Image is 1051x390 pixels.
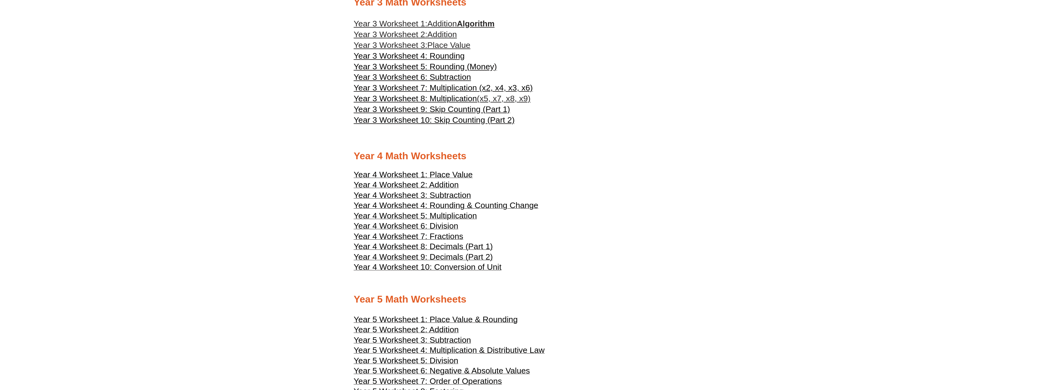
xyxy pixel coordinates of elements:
a: Year 5 Worksheet 2: Addition [354,328,459,334]
a: Year 3 Worksheet 8: Multiplication(x5, x7, x8, x9) [354,93,531,104]
span: Year 4 Worksheet 4: Rounding & Counting Change [354,201,539,210]
a: Year 3 Worksheet 9: Skip Counting (Part 1) [354,104,510,115]
span: Year 5 Worksheet 3: Subtraction [354,335,471,345]
a: Year 5 Worksheet 3: Subtraction [354,338,471,344]
a: Year 3 Worksheet 1:AdditionAlgorithm [354,19,495,28]
span: Year 5 Worksheet 7: Order of Operations [354,376,502,386]
a: Year 4 Worksheet 6: Division [354,224,458,230]
a: Year 3 Worksheet 5: Rounding (Money) [354,61,497,72]
span: Year 3 Worksheet 2: [354,30,427,39]
a: Year 4 Worksheet 7: Fractions [354,234,463,241]
a: Year 4 Worksheet 8: Decimals (Part 1) [354,245,493,251]
span: Year 3 Worksheet 9: Skip Counting (Part 1) [354,105,510,114]
span: Year 4 Worksheet 10: Conversion of Unit [354,262,502,272]
span: Year 4 Worksheet 7: Fractions [354,232,463,241]
a: Year 4 Worksheet 3: Subtraction [354,193,471,199]
span: Year 5 Worksheet 5: Division [354,356,458,365]
span: Addition [427,19,457,28]
iframe: Chat Widget [949,321,1051,390]
span: Year 4 Worksheet 3: Subtraction [354,191,471,200]
a: Year 3 Worksheet 4: Rounding [354,51,465,61]
span: (x5, x7, x8, x9) [477,94,531,103]
a: Year 3 Worksheet 7: Multiplication (x2, x4, x3, x6) [354,83,533,93]
a: Year 4 Worksheet 10: Conversion of Unit [354,265,502,271]
a: Year 5 Worksheet 1: Place Value & Rounding [354,318,518,324]
a: Year 3 Worksheet 10: Skip Counting (Part 2) [354,115,515,125]
span: Year 3 Worksheet 7: Multiplication (x2, x4, x3, x6) [354,83,533,92]
a: Year 4 Worksheet 1: Place Value [354,173,473,179]
span: Year 4 Worksheet 2: Addition [354,180,459,189]
span: Year 4 Worksheet 5: Multiplication [354,211,477,220]
a: Year 5 Worksheet 4: Multiplication & Distributive Law [354,348,545,354]
span: Year 3 Worksheet 4: Rounding [354,51,465,60]
a: Year 4 Worksheet 5: Multiplication [354,214,477,220]
a: Year 5 Worksheet 6: Negative & Absolute Values [354,369,530,375]
span: Year 4 Worksheet 9: Decimals (Part 2) [354,252,493,261]
a: Year 3 Worksheet 2:Addition [354,29,457,40]
span: Year 4 Worksheet 8: Decimals (Part 1) [354,242,493,251]
a: Year 4 Worksheet 4: Rounding & Counting Change [354,203,539,210]
a: Year 4 Worksheet 9: Decimals (Part 2) [354,255,493,261]
span: Year 3 Worksheet 5: Rounding (Money) [354,62,497,71]
span: Year 3 Worksheet 8: Multiplication [354,94,477,103]
span: Year 5 Worksheet 6: Negative & Absolute Values [354,366,530,375]
span: Year 3 Worksheet 6: Subtraction [354,72,471,82]
span: Year 5 Worksheet 4: Multiplication & Distributive Law [354,346,545,355]
a: Year 4 Worksheet 2: Addition [354,183,459,189]
span: Year 3 Worksheet 1: [354,19,427,28]
a: Year 5 Worksheet 7: Order of Operations [354,379,502,385]
span: Year 4 Worksheet 1: Place Value [354,170,473,179]
a: Year 3 Worksheet 6: Subtraction [354,72,471,83]
span: Year 3 Worksheet 3: [354,41,427,50]
a: Year 5 Worksheet 5: Division [354,359,458,365]
span: Year 5 Worksheet 1: Place Value & Rounding [354,315,518,324]
a: Year 3 Worksheet 3:Place Value [354,40,470,51]
h2: Year 5 Math Worksheets [354,293,697,306]
span: Addition [427,30,457,39]
span: Year 4 Worksheet 6: Division [354,221,458,230]
h2: Year 4 Math Worksheets [354,150,697,163]
span: Place Value [427,41,470,50]
span: Year 5 Worksheet 2: Addition [354,325,459,334]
